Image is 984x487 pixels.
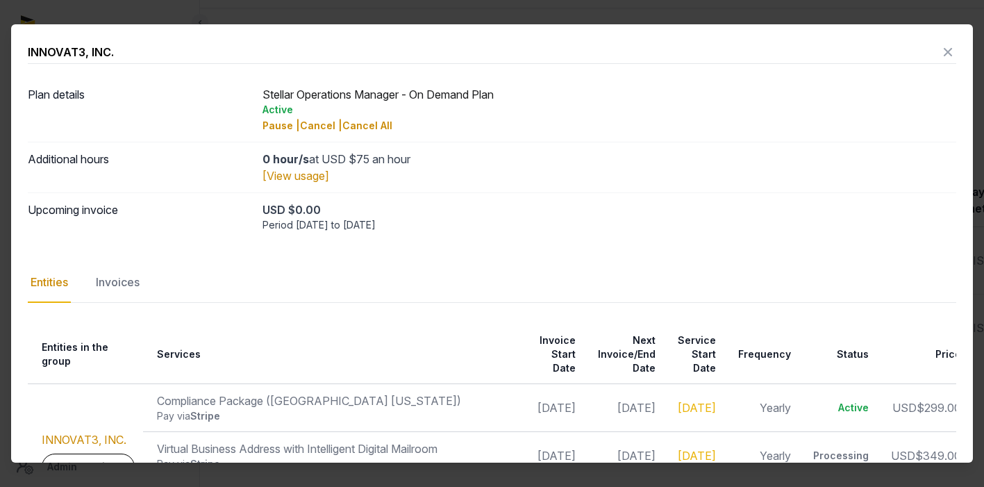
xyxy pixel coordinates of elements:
[342,119,392,131] span: Cancel All
[877,325,969,384] th: Price
[262,152,309,166] strong: 0 hour/s
[262,119,300,131] span: Pause |
[28,263,956,303] nav: Tabs
[813,401,869,415] div: Active
[262,218,956,232] div: Period [DATE] to [DATE]
[584,325,664,384] th: Next Invoice/End Date
[143,325,524,384] th: Services
[262,103,956,117] div: Active
[190,458,220,470] span: Stripe
[617,449,656,463] span: [DATE]
[28,325,143,384] th: Entities in the group
[300,119,342,131] span: Cancel |
[28,86,251,133] dt: Plan details
[799,325,877,384] th: Status
[664,325,724,384] th: Service Start Date
[678,401,716,415] a: [DATE]
[724,432,799,480] td: Yearly
[524,432,584,480] td: [DATE]
[262,86,956,133] div: Stellar Operations Manager - On Demand Plan
[917,401,961,415] span: $299.00
[190,410,220,422] span: Stripe
[678,449,716,463] a: [DATE]
[724,384,799,432] td: Yearly
[42,454,135,480] a: Add service
[157,457,515,471] div: Pay via
[93,263,142,303] div: Invoices
[915,449,961,463] span: $349.00
[892,401,917,415] span: USD
[28,201,251,232] dt: Upcoming invoice
[524,325,584,384] th: Invoice Start Date
[157,409,515,423] div: Pay via
[28,263,71,303] div: Entities
[157,393,515,409] div: Compliance Package ([GEOGRAPHIC_DATA] [US_STATE])
[524,384,584,432] td: [DATE]
[28,44,114,60] div: INNOVAT3, INC.
[617,401,656,415] span: [DATE]
[262,169,329,183] a: [View usage]
[262,151,956,167] div: at USD $75 an hour
[813,449,869,463] div: Processing
[891,449,915,463] span: USD
[262,201,956,218] div: USD $0.00
[724,325,799,384] th: Frequency
[157,440,515,457] div: Virtual Business Address with Intelligent Digital Mailroom
[42,433,126,447] a: INNOVAT3, INC.
[28,151,251,184] dt: Additional hours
